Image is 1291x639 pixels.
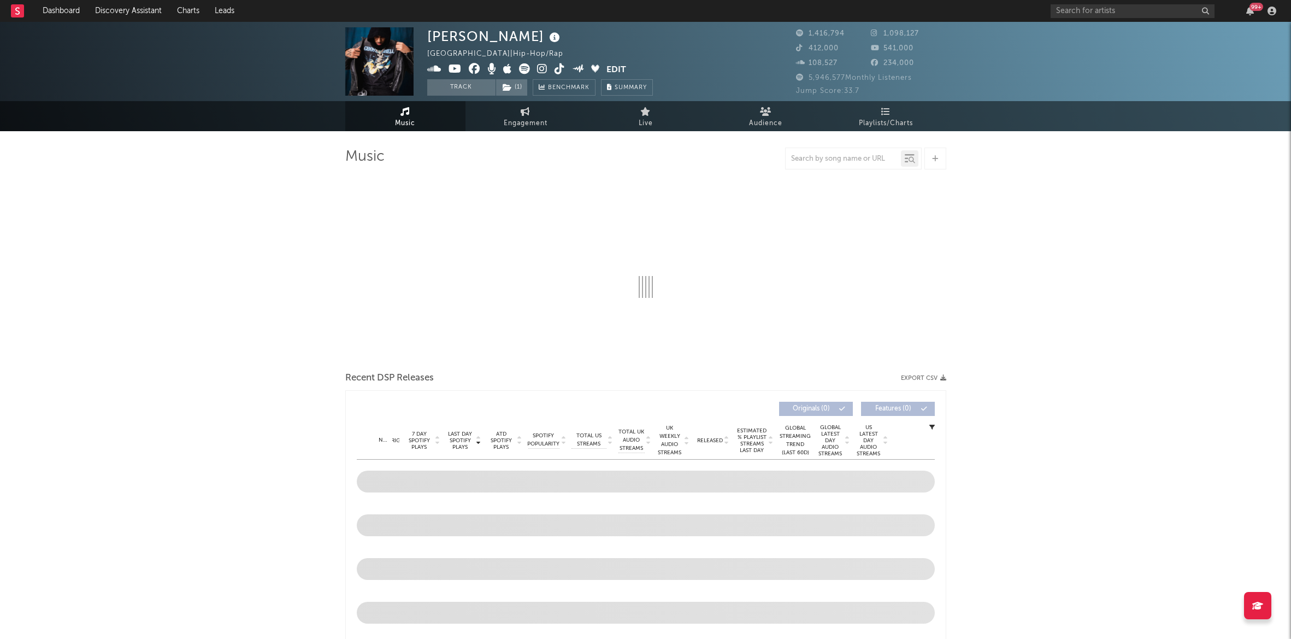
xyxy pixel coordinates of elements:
[871,30,919,37] span: 1,098,127
[395,117,415,130] span: Music
[405,431,434,450] span: 7 Day Spotify Plays
[1246,7,1254,15] button: 99+
[796,60,838,67] span: 108,527
[533,79,596,96] a: Benchmark
[859,117,913,130] span: Playlists/Charts
[796,74,912,81] span: 5,946,577 Monthly Listeners
[639,117,653,130] span: Live
[856,424,882,457] span: US Latest Day Audio Streams
[796,30,845,37] span: 1,416,794
[826,101,946,131] a: Playlists/Charts
[427,79,496,96] button: Track
[548,81,590,95] span: Benchmark
[786,155,901,163] input: Search by song name or URL
[697,437,723,444] span: Released
[571,432,606,448] span: Total US Streams
[901,375,946,382] button: Export CSV
[527,432,559,448] span: Spotify Popularity
[606,63,626,77] button: Edit
[496,79,528,96] span: ( 1 )
[601,79,653,96] button: Summary
[1249,3,1263,11] div: 99 +
[796,87,859,95] span: Jump Score: 33.7
[427,27,563,45] div: [PERSON_NAME]
[786,406,836,412] span: Originals ( 0 )
[871,45,913,52] span: 541,000
[657,424,683,457] span: UK Weekly Audio Streams
[868,406,918,412] span: Features ( 0 )
[861,402,935,416] button: Features(0)
[379,436,387,444] div: Name
[586,101,706,131] a: Live
[779,402,853,416] button: Originals(0)
[618,428,645,453] span: Total UK Audio Streams
[737,427,767,454] span: Estimated % Playlist Streams Last Day
[615,85,647,91] span: Summary
[487,431,516,450] span: ATD Spotify Plays
[749,117,782,130] span: Audience
[496,79,527,96] button: (1)
[345,101,465,131] a: Music
[345,372,434,385] span: Recent DSP Releases
[427,48,576,61] div: [GEOGRAPHIC_DATA] | Hip-Hop/Rap
[465,101,586,131] a: Engagement
[446,431,475,450] span: Last Day Spotify Plays
[706,101,826,131] a: Audience
[779,424,812,457] div: Global Streaming Trend (Last 60D)
[817,424,844,457] span: Global Latest Day Audio Streams
[504,117,547,130] span: Engagement
[871,60,914,67] span: 234,000
[376,437,408,444] span: Copyright
[1051,4,1215,18] input: Search for artists
[796,45,839,52] span: 412,000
